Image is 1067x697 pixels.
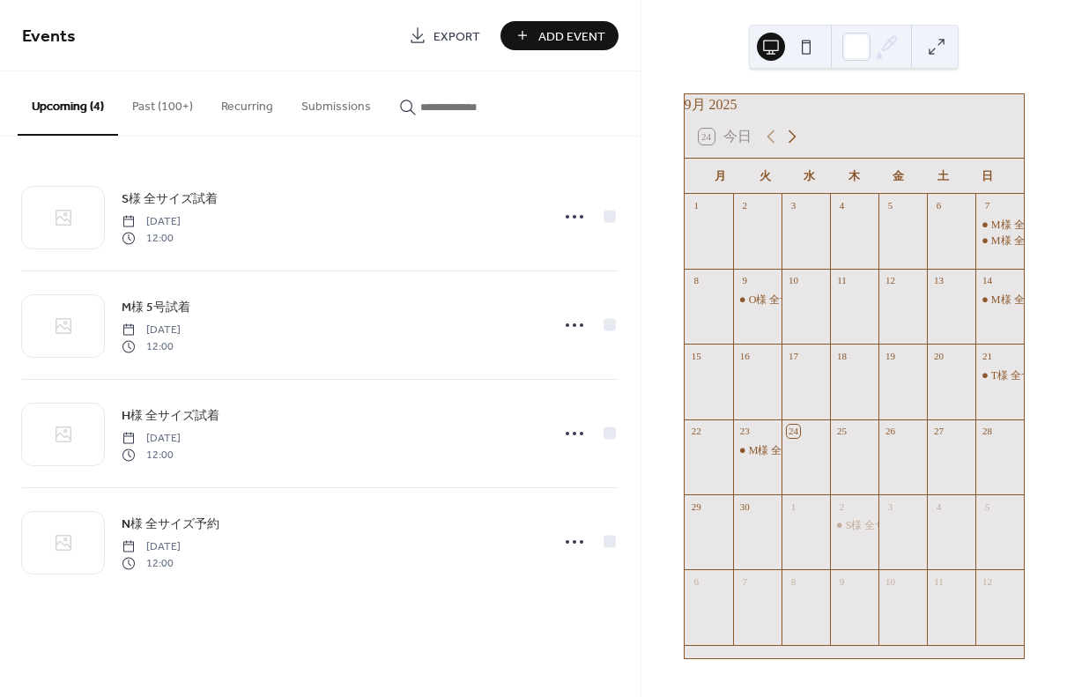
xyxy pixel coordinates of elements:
[738,199,752,212] div: 2
[122,407,219,426] span: H様 全サイズ試着
[932,199,945,212] div: 6
[690,500,703,513] div: 29
[787,425,800,438] div: 24
[122,297,190,317] a: M様 5号試着
[981,425,994,438] div: 28
[749,293,836,308] div: O様 全サイズ 予約
[122,230,181,246] span: 12:00
[981,575,994,588] div: 12
[433,27,480,46] span: Export
[690,274,703,287] div: 8
[921,159,965,194] div: 土
[787,274,800,287] div: 10
[787,500,800,513] div: 1
[835,199,848,212] div: 4
[690,425,703,438] div: 22
[981,500,994,513] div: 5
[981,274,994,287] div: 14
[835,425,848,438] div: 25
[835,575,848,588] div: 9
[18,71,118,136] button: Upcoming (4)
[788,159,832,194] div: 水
[877,159,921,194] div: 金
[966,159,1010,194] div: 日
[884,425,897,438] div: 26
[122,431,181,447] span: [DATE]
[884,575,897,588] div: 10
[122,338,181,354] span: 12:00
[832,159,876,194] div: 木
[932,425,945,438] div: 27
[787,199,800,212] div: 3
[846,518,929,533] div: S様 全サイズ試着
[787,575,800,588] div: 8
[122,555,181,571] span: 12:00
[287,71,385,134] button: Submissions
[738,274,752,287] div: 9
[932,274,945,287] div: 13
[932,500,945,513] div: 4
[122,515,219,534] span: N様 全サイズ予約
[884,500,897,513] div: 3
[738,425,752,438] div: 23
[884,274,897,287] div: 12
[685,94,1024,115] div: 9月 2025
[981,199,994,212] div: 7
[122,189,218,209] a: S様 全サイズ試着
[787,349,800,362] div: 17
[122,190,218,209] span: S様 全サイズ試着
[733,293,782,308] div: O様 全サイズ 予約
[749,443,835,458] div: M様 全サイズ試着
[690,199,703,212] div: 1
[835,500,848,513] div: 2
[738,349,752,362] div: 16
[835,349,848,362] div: 18
[884,199,897,212] div: 5
[932,349,945,362] div: 20
[122,323,181,338] span: [DATE]
[118,71,207,134] button: Past (100+)
[733,443,782,458] div: M様 全サイズ試着
[500,21,619,50] button: Add Event
[981,349,994,362] div: 21
[975,234,1024,248] div: M様 全サイズ予約
[830,518,878,533] div: S様 全サイズ試着
[122,299,190,317] span: M様 5号試着
[975,293,1024,308] div: M様 全サイズ予約
[738,500,752,513] div: 30
[122,514,219,534] a: N様 全サイズ予約
[884,349,897,362] div: 19
[975,218,1024,233] div: M様 全サイズ予約
[207,71,287,134] button: Recurring
[690,575,703,588] div: 6
[122,405,219,426] a: H様 全サイズ試着
[396,21,493,50] a: Export
[538,27,605,46] span: Add Event
[738,575,752,588] div: 7
[975,368,1024,383] div: T様 全サイズ試着
[22,19,76,54] span: Events
[699,159,743,194] div: 月
[743,159,787,194] div: 火
[932,575,945,588] div: 11
[122,447,181,463] span: 12:00
[690,349,703,362] div: 15
[835,274,848,287] div: 11
[122,539,181,555] span: [DATE]
[122,214,181,230] span: [DATE]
